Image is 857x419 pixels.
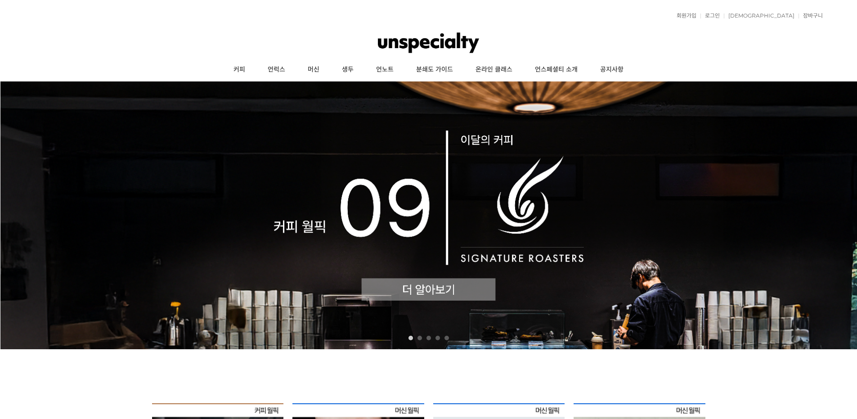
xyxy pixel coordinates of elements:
[405,59,464,81] a: 분쇄도 가이드
[435,336,440,340] a: 4
[222,59,256,81] a: 커피
[331,59,365,81] a: 생두
[426,336,431,340] a: 3
[365,59,405,81] a: 언노트
[256,59,296,81] a: 언럭스
[672,13,696,18] a: 회원가입
[799,13,823,18] a: 장바구니
[408,336,413,340] a: 1
[524,59,589,81] a: 언스페셜티 소개
[589,59,635,81] a: 공지사항
[296,59,331,81] a: 머신
[724,13,794,18] a: [DEMOGRAPHIC_DATA]
[444,336,449,340] a: 5
[700,13,720,18] a: 로그인
[378,29,479,56] img: 언스페셜티 몰
[417,336,422,340] a: 2
[464,59,524,81] a: 온라인 클래스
